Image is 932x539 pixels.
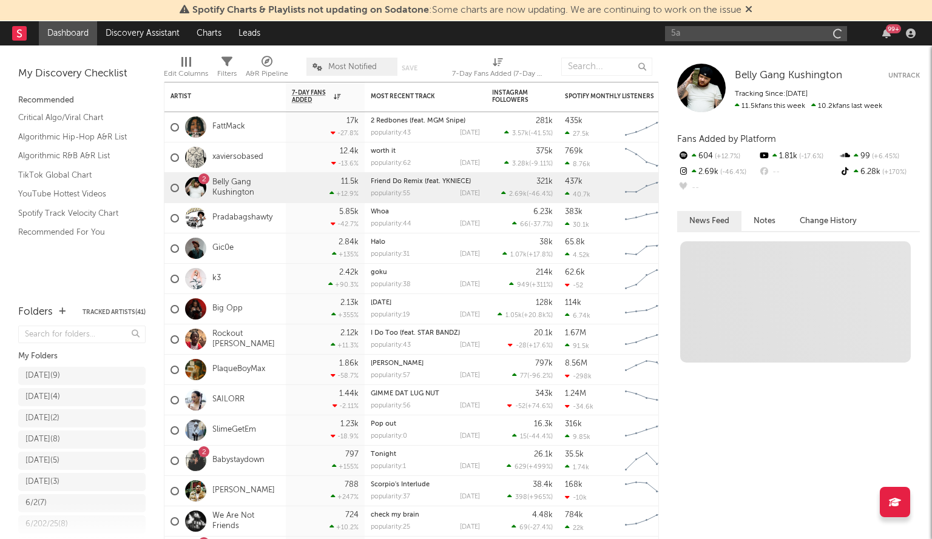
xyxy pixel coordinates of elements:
div: [DATE] [460,524,480,531]
div: Friend Do Remix (feat. YKNIECE) [371,178,480,185]
div: 8.56M [565,360,587,367]
span: 1.07k [510,252,527,258]
span: 3.57k [512,130,528,137]
div: -42.7 % [331,220,359,228]
div: ( ) [504,159,553,167]
div: Halo [371,239,480,246]
span: -41.5 % [530,130,551,137]
div: 27.5k [565,130,589,138]
div: 214k [536,269,553,276]
input: Search... [561,58,652,76]
a: Belly Gang Kushington [735,70,842,82]
span: 398 [515,494,527,501]
span: 10.2k fans last week [735,102,882,110]
div: popularity: 55 [371,190,410,197]
div: popularity: 43 [371,130,411,136]
div: A&R Pipeline [246,67,288,81]
span: -28 [516,343,527,349]
a: Gic0e [212,243,234,253]
div: 788 [345,481,359,489]
div: +155 % [332,463,359,470]
a: Rockout [PERSON_NAME] [212,329,280,350]
div: [DATE] ( 3 ) [25,475,59,489]
div: [DATE] [460,130,480,136]
div: +11.3 % [331,341,359,349]
div: 4.48k [532,511,553,519]
span: +12.7 % [713,153,740,160]
span: -37.7 % [530,221,551,228]
div: 22k [565,524,584,532]
a: worth it [371,148,396,155]
div: [DATE] ( 8 ) [25,432,60,447]
div: +90.3 % [328,281,359,289]
span: +17.8 % [528,252,551,258]
div: ( ) [508,341,553,349]
div: popularity: 44 [371,221,411,227]
a: xaviersobased [212,152,263,162]
div: [DATE] [460,281,480,288]
div: 769k [565,147,583,155]
div: 91.5k [565,342,589,350]
div: -10k [565,494,587,501]
div: [DATE] ( 2 ) [25,411,59,426]
span: Belly Gang Kushington [735,70,842,81]
div: -2.11 % [333,402,359,410]
div: 724 [345,511,359,519]
div: [DATE] [460,221,480,227]
div: [DATE] [460,190,480,197]
div: Pop out [371,421,480,427]
div: 99 [839,149,920,164]
button: Tracked Artists(41) [83,309,146,315]
a: [DATE](8) [18,430,146,449]
span: -17.6 % [797,153,823,160]
div: check my brain [371,512,480,518]
a: Belly Gang Kushington [212,178,280,198]
div: My Discovery Checklist [18,67,146,81]
span: Tracking Since: [DATE] [735,90,808,98]
div: 7-Day Fans Added (7-Day Fans Added) [452,52,543,87]
div: -34.6k [565,403,593,410]
a: [DATE](9) [18,367,146,385]
a: Recommended For You [18,226,133,239]
a: Babystaydown [212,455,265,466]
div: 40.7k [565,190,590,198]
div: 26.1k [534,450,553,458]
div: 30.1k [565,221,589,229]
span: +17.6 % [528,343,551,349]
span: +311 % [532,282,551,289]
div: worth it [371,148,480,155]
a: k3 [212,273,221,284]
div: popularity: 43 [371,342,411,349]
a: [PERSON_NAME] [371,360,424,367]
span: -46.4 % [528,191,551,198]
div: A&R Pipeline [246,52,288,87]
div: popularity: 62 [371,160,411,167]
a: [DATE](2) [18,409,146,427]
span: -46.4 % [718,169,746,176]
div: -- [758,164,839,180]
div: 8.76k [565,160,590,168]
div: Filters [217,67,237,81]
div: +10.2 % [329,523,359,531]
a: [DATE](3) [18,473,146,491]
span: +499 % [528,464,551,470]
svg: Chart title [620,355,674,385]
a: goku [371,269,387,276]
a: 6/202/25(8) [18,515,146,534]
div: ( ) [501,190,553,198]
div: [DATE] [460,433,480,440]
div: popularity: 31 [371,251,410,258]
div: +12.9 % [329,190,359,198]
div: [DATE] [460,342,480,349]
span: -96.2 % [529,373,551,380]
span: 77 [520,373,527,380]
div: Spotify Monthly Listeners [565,93,656,100]
span: Spotify Charts & Playlists not updating on Sodatone [192,5,429,15]
div: I Do Too (feat. STAR BANDZ) [371,330,480,336]
div: -58.7 % [331,372,359,380]
div: 1.24M [565,390,586,398]
button: Notes [741,211,788,231]
div: +355 % [331,311,359,319]
div: [DATE] [460,463,480,470]
div: Yea Yea [371,360,480,367]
